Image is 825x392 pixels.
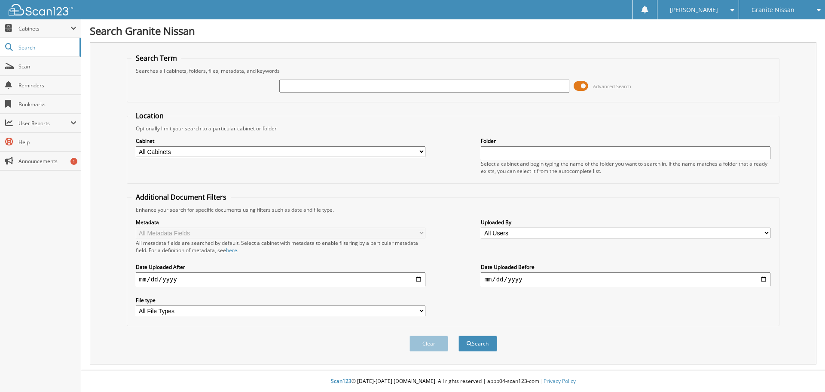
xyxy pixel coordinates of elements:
span: User Reports [18,120,70,127]
div: © [DATE]-[DATE] [DOMAIN_NAME]. All rights reserved | appb04-scan123-com | [81,371,825,392]
span: Bookmarks [18,101,76,108]
span: Search [18,44,75,51]
span: Scan123 [331,377,351,385]
a: here [226,247,237,254]
div: 1 [70,158,77,165]
input: start [136,272,425,286]
label: Metadata [136,219,425,226]
label: Cabinet [136,137,425,145]
img: scan123-logo-white.svg [9,4,73,15]
span: Cabinets [18,25,70,32]
legend: Location [131,111,168,120]
div: Select a cabinet and begin typing the name of the folder you want to search in. If the name match... [481,160,770,175]
div: Enhance your search for specific documents using filters such as date and file type. [131,206,775,213]
div: Searches all cabinets, folders, files, metadata, and keywords [131,67,775,74]
a: Privacy Policy [544,377,576,385]
span: Advanced Search [593,83,631,90]
span: Help [18,139,76,146]
legend: Additional Document Filters [131,192,231,202]
label: Date Uploaded After [136,263,425,271]
label: Folder [481,137,770,145]
span: Scan [18,63,76,70]
label: File type [136,296,425,304]
div: Optionally limit your search to a particular cabinet or folder [131,125,775,132]
div: All metadata fields are searched by default. Select a cabinet with metadata to enable filtering b... [136,239,425,254]
span: Announcements [18,157,76,165]
button: Clear [409,336,448,352]
span: [PERSON_NAME] [670,7,718,12]
span: Reminders [18,82,76,89]
button: Search [458,336,497,352]
h1: Search Granite Nissan [90,24,816,38]
legend: Search Term [131,53,181,63]
label: Date Uploaded Before [481,263,770,271]
input: end [481,272,770,286]
label: Uploaded By [481,219,770,226]
span: Granite Nissan [752,7,794,12]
